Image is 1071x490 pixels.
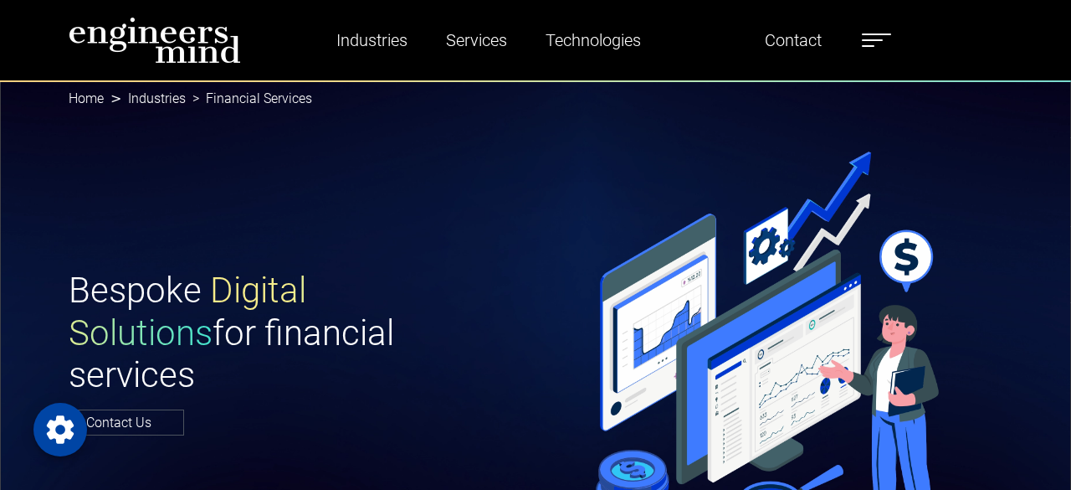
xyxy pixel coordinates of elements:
a: Contact [758,21,828,59]
li: Financial Services [186,89,312,109]
a: Home [69,90,104,106]
span: Digital Solutions [69,270,306,353]
img: logo [69,17,241,64]
h1: Bespoke for financial services [69,270,525,396]
a: Industries [128,90,186,106]
nav: breadcrumb [69,80,1002,117]
a: Services [439,21,514,59]
a: Industries [330,21,414,59]
a: Contact Us [69,410,184,436]
a: Technologies [539,21,648,59]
